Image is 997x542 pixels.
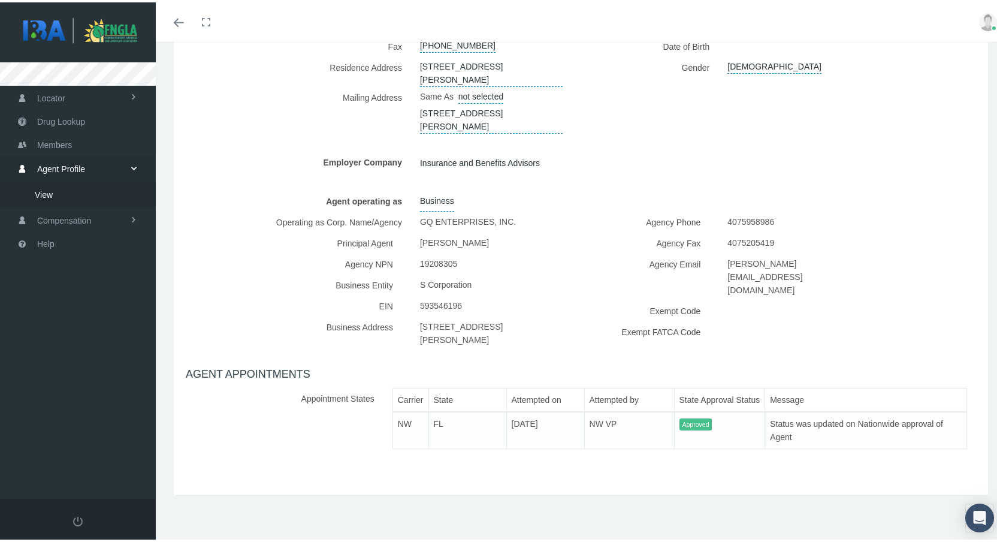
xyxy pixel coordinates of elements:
[584,386,674,409] th: Attempted by
[727,251,838,298] span: [PERSON_NAME][EMAIL_ADDRESS][DOMAIN_NAME]
[420,152,540,170] span: Insurance and Benefits Advisors
[420,230,489,251] span: [PERSON_NAME]
[186,85,411,131] label: Mailing Address
[765,386,967,409] th: Message
[679,416,712,429] span: Approved
[186,366,976,379] h4: AGENT APPOINTMENTS
[612,319,709,340] label: Exempt FATCA Code
[37,230,55,253] span: Help
[641,251,710,272] label: Agency Email
[965,501,994,530] div: Open Intercom Messenger
[186,209,411,230] label: Operating as Corp. Name/Agency
[420,34,496,50] a: [PHONE_NUMBER]
[37,155,85,178] span: Agent Profile
[420,209,516,230] span: GQ ENTERPRISES, INC.
[16,13,159,43] img: Insurance and Benefits Advisors
[35,182,53,203] span: View
[647,230,709,251] label: Agency Fax
[420,251,457,272] span: 19208305
[765,409,967,447] td: Status was updated on Nationwide approval of Agent
[392,386,428,409] th: Carrier
[420,188,454,209] span: Business
[420,89,454,99] span: Same As
[428,409,506,447] td: FL
[506,386,584,409] th: Attempted on
[420,55,563,85] a: [STREET_ADDRESS][PERSON_NAME]
[186,149,411,170] label: Employer Company
[37,207,91,230] span: Compensation
[727,55,821,71] a: [DEMOGRAPHIC_DATA]
[584,409,674,447] td: NW VP
[392,409,428,447] td: NW
[641,298,710,319] label: Exempt Code
[428,386,506,409] th: State
[590,34,719,55] label: Date of Birth
[458,85,504,101] a: not selected
[420,101,563,131] a: [STREET_ADDRESS][PERSON_NAME]
[420,293,462,314] span: 593546196
[318,314,402,335] label: Business Address
[186,386,383,456] label: Appointment States
[506,409,584,447] td: [DATE]
[727,209,774,230] span: 4075958986
[37,108,85,131] span: Drug Lookup
[420,272,472,293] span: S Corporation
[37,131,72,154] span: Members
[370,293,402,314] label: EIN
[727,230,774,251] span: 4075205419
[327,272,402,293] label: Business Entity
[336,251,402,272] label: Agency NPN
[420,314,563,348] span: [STREET_ADDRESS][PERSON_NAME]
[979,11,997,29] img: user-placeholder.jpg
[637,209,709,230] label: Agency Phone
[590,55,719,76] label: Gender
[186,55,411,85] label: Residence Address
[37,85,65,107] span: Locator
[186,188,411,209] label: Agent operating as
[186,34,411,55] label: Fax
[328,230,402,251] label: Principal Agent
[674,386,765,409] th: State Approval Status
